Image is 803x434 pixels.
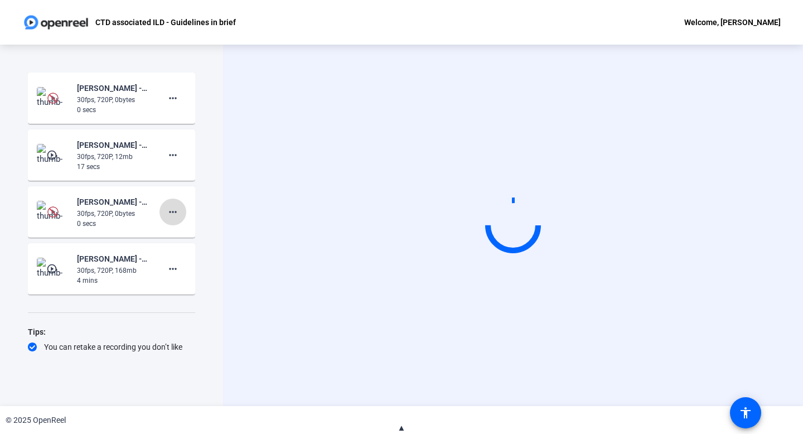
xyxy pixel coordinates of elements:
[739,406,752,419] mat-icon: accessibility
[684,16,781,29] div: Welcome, [PERSON_NAME]
[77,209,152,219] div: 30fps, 720P, 0bytes
[95,16,236,29] p: CTD associated ILD - Guidelines in brief
[77,95,152,105] div: 30fps, 720P, 0bytes
[22,11,90,33] img: OpenReel logo
[166,205,180,219] mat-icon: more_horiz
[77,252,152,266] div: [PERSON_NAME] -Connective tissue diseases associated IL-CTD associated ILD - Guidelines in brief-...
[77,266,152,276] div: 30fps, 720P, 168mb
[77,81,152,95] div: [PERSON_NAME] -Connective tissue diseases associated IL-CTD associated ILD - Guidelines in brief-...
[37,201,70,223] img: thumb-nail
[77,105,152,115] div: 0 secs
[46,263,60,274] mat-icon: play_circle_outline
[77,276,152,286] div: 4 mins
[37,144,70,166] img: thumb-nail
[77,162,152,172] div: 17 secs
[47,206,59,218] img: Preview is unavailable
[77,152,152,162] div: 30fps, 720P, 12mb
[37,87,70,109] img: thumb-nail
[398,423,406,433] span: ▲
[166,91,180,105] mat-icon: more_horiz
[166,262,180,276] mat-icon: more_horiz
[37,258,70,280] img: thumb-nail
[47,93,59,104] img: Preview is unavailable
[77,138,152,152] div: [PERSON_NAME] -Connective tissue diseases associated IL-CTD associated ILD - Guidelines in brief-...
[46,150,60,161] mat-icon: play_circle_outline
[28,325,195,339] div: Tips:
[6,414,66,426] div: © 2025 OpenReel
[77,219,152,229] div: 0 secs
[28,341,195,353] div: You can retake a recording you don’t like
[77,195,152,209] div: [PERSON_NAME] -Connective tissue diseases associated IL-CTD associated ILD - Guidelines in brief-...
[166,148,180,162] mat-icon: more_horiz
